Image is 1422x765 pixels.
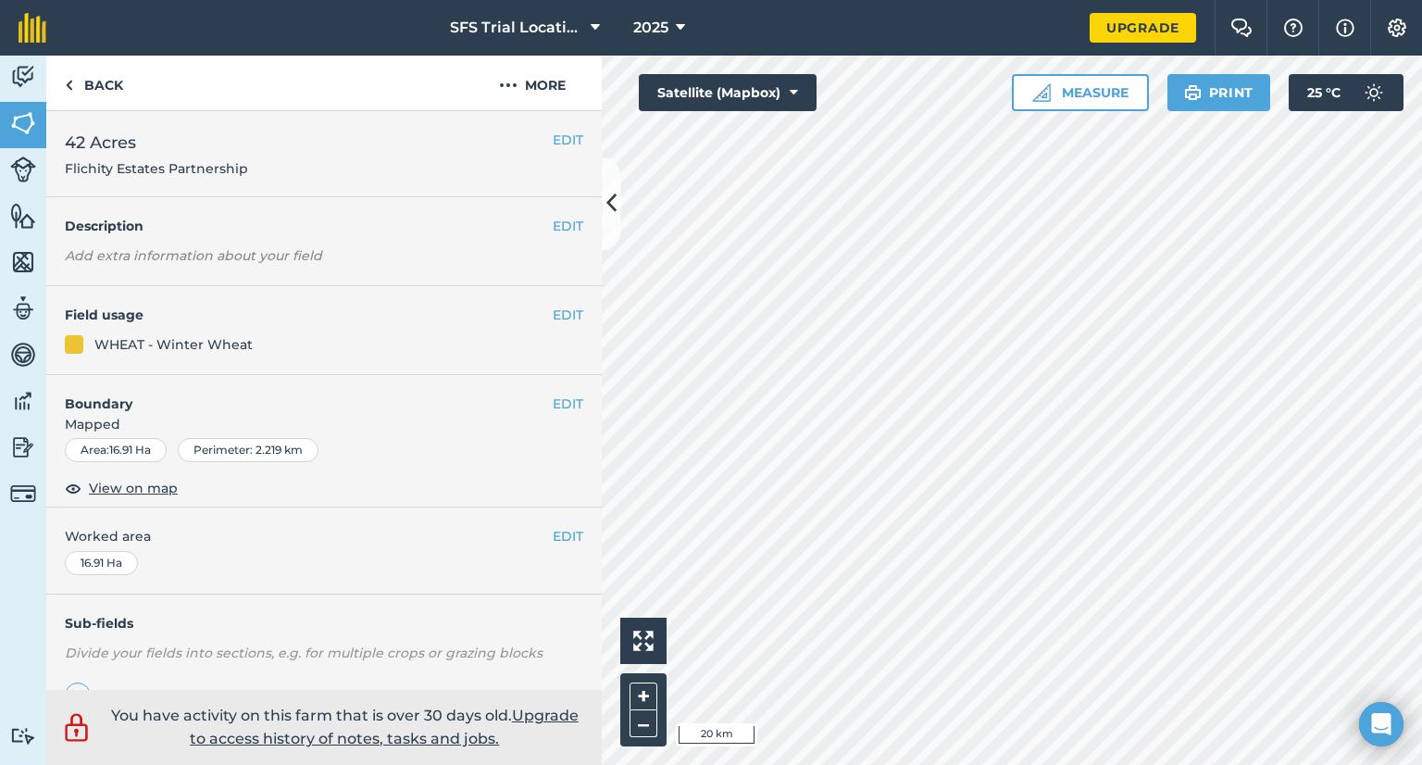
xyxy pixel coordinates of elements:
em: Divide your fields into sections, e.g. for multiple crops or grazing blocks [65,645,543,661]
h4: Field usage [65,305,553,325]
p: You have activity on this farm that is over 30 days old. [102,704,588,751]
span: 2025 [633,17,668,39]
img: svg+xml;base64,PD94bWwgdmVyc2lvbj0iMS4wIiBlbmNvZGluZz0idXRmLTgiPz4KPCEtLSBHZW5lcmF0b3I6IEFkb2JlIE... [10,157,36,182]
img: svg+xml;base64,PHN2ZyB4bWxucz0iaHR0cDovL3d3dy53My5vcmcvMjAwMC9zdmciIHdpZHRoPSIyMCIgaGVpZ2h0PSIyNC... [499,74,518,96]
button: EDIT [553,394,583,414]
button: 25 °C [1289,74,1403,111]
img: svg+xml;base64,PHN2ZyB4bWxucz0iaHR0cDovL3d3dy53My5vcmcvMjAwMC9zdmciIHdpZHRoPSIxNCIgaGVpZ2h0PSIyNC... [71,684,84,707]
img: Four arrows, one pointing top left, one top right, one bottom right and the last bottom left [633,631,654,651]
span: 25 ° C [1307,74,1341,111]
a: Back [46,56,142,110]
span: 42 Acres [65,130,248,156]
div: Open Intercom Messenger [1359,702,1403,746]
img: Two speech bubbles overlapping with the left bubble in the forefront [1230,19,1253,37]
button: EDIT [553,216,583,236]
span: SFS Trial Locations [450,17,583,39]
button: Measure [1012,74,1149,111]
div: Area : 16.91 Ha [65,438,167,462]
span: Flichity Estates Partnership [65,159,248,178]
div: 16.91 Ha [65,551,138,575]
img: Ruler icon [1032,83,1051,102]
img: svg+xml;base64,PHN2ZyB4bWxucz0iaHR0cDovL3d3dy53My5vcmcvMjAwMC9zdmciIHdpZHRoPSI1NiIgaGVpZ2h0PSI2MC... [10,202,36,230]
button: Print [1167,74,1271,111]
button: – [630,710,657,737]
button: More [463,56,602,110]
img: svg+xml;base64,PD94bWwgdmVyc2lvbj0iMS4wIiBlbmNvZGluZz0idXRmLTgiPz4KPCEtLSBHZW5lcmF0b3I6IEFkb2JlIE... [60,710,93,745]
span: Mapped [46,414,602,434]
h4: Description [65,216,583,236]
a: Add sub-fields [65,683,225,709]
button: Satellite (Mapbox) [639,74,817,111]
img: svg+xml;base64,PD94bWwgdmVyc2lvbj0iMS4wIiBlbmNvZGluZz0idXRmLTgiPz4KPCEtLSBHZW5lcmF0b3I6IEFkb2JlIE... [10,63,36,91]
a: Upgrade [1090,13,1196,43]
h4: Boundary [46,375,553,414]
button: + [630,683,657,710]
button: View on map [65,477,178,499]
h4: Sub-fields [46,613,602,633]
img: svg+xml;base64,PHN2ZyB4bWxucz0iaHR0cDovL3d3dy53My5vcmcvMjAwMC9zdmciIHdpZHRoPSIxNyIgaGVpZ2h0PSIxNy... [1336,17,1354,39]
img: svg+xml;base64,PD94bWwgdmVyc2lvbj0iMS4wIiBlbmNvZGluZz0idXRmLTgiPz4KPCEtLSBHZW5lcmF0b3I6IEFkb2JlIE... [10,481,36,507]
img: A question mark icon [1282,19,1304,37]
button: EDIT [553,305,583,325]
img: svg+xml;base64,PHN2ZyB4bWxucz0iaHR0cDovL3d3dy53My5vcmcvMjAwMC9zdmciIHdpZHRoPSIxOSIgaGVpZ2h0PSIyNC... [1184,82,1202,104]
img: svg+xml;base64,PHN2ZyB4bWxucz0iaHR0cDovL3d3dy53My5vcmcvMjAwMC9zdmciIHdpZHRoPSI1NiIgaGVpZ2h0PSI2MC... [10,109,36,137]
em: Add extra information about your field [65,247,322,264]
span: Worked area [65,526,583,546]
div: Perimeter : 2.219 km [178,438,318,462]
img: fieldmargin Logo [19,13,46,43]
img: svg+xml;base64,PD94bWwgdmVyc2lvbj0iMS4wIiBlbmNvZGluZz0idXRmLTgiPz4KPCEtLSBHZW5lcmF0b3I6IEFkb2JlIE... [10,387,36,415]
img: svg+xml;base64,PD94bWwgdmVyc2lvbj0iMS4wIiBlbmNvZGluZz0idXRmLTgiPz4KPCEtLSBHZW5lcmF0b3I6IEFkb2JlIE... [1355,74,1392,111]
img: svg+xml;base64,PD94bWwgdmVyc2lvbj0iMS4wIiBlbmNvZGluZz0idXRmLTgiPz4KPCEtLSBHZW5lcmF0b3I6IEFkb2JlIE... [10,295,36,322]
button: EDIT [553,130,583,150]
img: svg+xml;base64,PD94bWwgdmVyc2lvbj0iMS4wIiBlbmNvZGluZz0idXRmLTgiPz4KPCEtLSBHZW5lcmF0b3I6IEFkb2JlIE... [10,727,36,745]
img: svg+xml;base64,PHN2ZyB4bWxucz0iaHR0cDovL3d3dy53My5vcmcvMjAwMC9zdmciIHdpZHRoPSIxOCIgaGVpZ2h0PSIyNC... [65,477,81,499]
button: EDIT [553,526,583,546]
img: svg+xml;base64,PHN2ZyB4bWxucz0iaHR0cDovL3d3dy53My5vcmcvMjAwMC9zdmciIHdpZHRoPSI1NiIgaGVpZ2h0PSI2MC... [10,248,36,276]
img: svg+xml;base64,PD94bWwgdmVyc2lvbj0iMS4wIiBlbmNvZGluZz0idXRmLTgiPz4KPCEtLSBHZW5lcmF0b3I6IEFkb2JlIE... [10,341,36,369]
span: View on map [89,478,178,498]
img: A cog icon [1386,19,1408,37]
img: svg+xml;base64,PD94bWwgdmVyc2lvbj0iMS4wIiBlbmNvZGluZz0idXRmLTgiPz4KPCEtLSBHZW5lcmF0b3I6IEFkb2JlIE... [10,433,36,461]
img: svg+xml;base64,PHN2ZyB4bWxucz0iaHR0cDovL3d3dy53My5vcmcvMjAwMC9zdmciIHdpZHRoPSI5IiBoZWlnaHQ9IjI0Ii... [65,74,73,96]
div: WHEAT - Winter Wheat [94,334,253,355]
